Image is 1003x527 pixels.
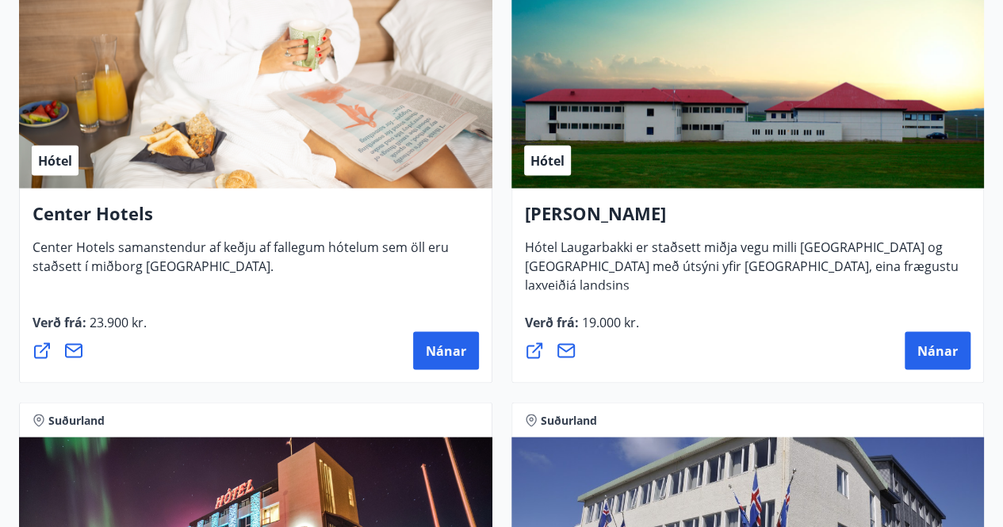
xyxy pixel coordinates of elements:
[426,342,466,359] span: Nánar
[905,331,970,369] button: Nánar
[917,342,958,359] span: Nánar
[48,412,105,428] span: Suðurland
[33,238,449,287] span: Center Hotels samanstendur af keðju af fallegum hótelum sem öll eru staðsett í miðborg [GEOGRAPHI...
[579,313,639,330] span: 19.000 kr.
[525,313,639,343] span: Verð frá :
[525,200,971,237] h4: [PERSON_NAME]
[33,313,147,343] span: Verð frá :
[525,238,959,306] span: Hótel Laugarbakki er staðsett miðja vegu milli [GEOGRAPHIC_DATA] og [GEOGRAPHIC_DATA] með útsýni ...
[541,412,597,428] span: Suðurland
[413,331,479,369] button: Nánar
[33,200,479,237] h4: Center Hotels
[530,151,565,169] span: Hótel
[38,151,72,169] span: Hótel
[86,313,147,330] span: 23.900 kr.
